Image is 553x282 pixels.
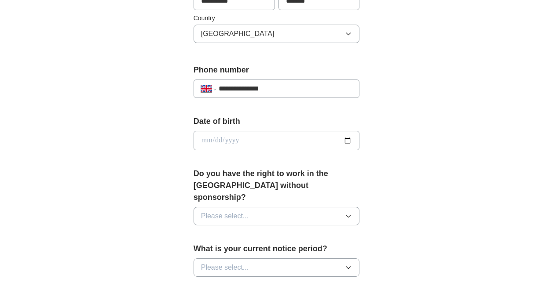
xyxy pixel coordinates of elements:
label: What is your current notice period? [194,243,360,255]
label: Date of birth [194,116,360,127]
span: Please select... [201,262,249,273]
label: Country [194,14,360,23]
label: Phone number [194,64,360,76]
button: Please select... [194,258,360,277]
span: [GEOGRAPHIC_DATA] [201,29,275,39]
button: [GEOGRAPHIC_DATA] [194,25,360,43]
label: Do you have the right to work in the [GEOGRAPHIC_DATA] without sponsorship? [194,168,360,203]
button: Please select... [194,207,360,225]
span: Please select... [201,211,249,221]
